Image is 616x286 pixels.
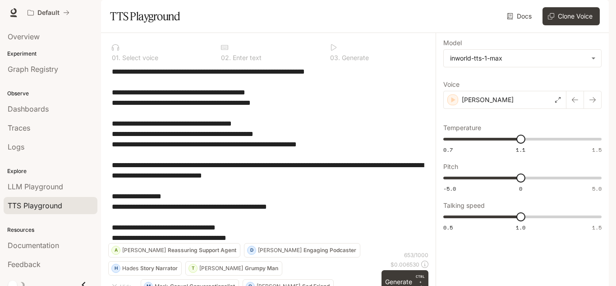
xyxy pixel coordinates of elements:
[443,125,481,131] p: Temperature
[245,266,278,271] p: Grumpy Man
[519,185,522,192] span: 0
[122,266,138,271] p: Hades
[505,7,535,25] a: Docs
[258,248,302,253] p: [PERSON_NAME]
[23,4,74,22] button: All workspaces
[185,261,282,276] button: T[PERSON_NAME]Grumpy Man
[340,55,369,61] p: Generate
[443,164,458,170] p: Pitch
[248,243,256,258] div: D
[443,40,462,46] p: Model
[450,54,587,63] div: inworld-tts-1-max
[592,224,602,231] span: 1.5
[244,243,360,258] button: D[PERSON_NAME]Engaging Podcaster
[303,248,356,253] p: Engaging Podcaster
[542,7,600,25] button: Clone Voice
[168,248,236,253] p: Reassuring Support Agent
[444,50,601,67] div: inworld-tts-1-max
[140,266,178,271] p: Story Narrator
[189,261,197,276] div: T
[108,261,182,276] button: HHadesStory Narrator
[110,7,180,25] h1: TTS Playground
[443,224,453,231] span: 0.5
[112,55,120,61] p: 0 1 .
[221,55,231,61] p: 0 2 .
[112,243,120,258] div: A
[37,9,60,17] p: Default
[592,185,602,192] span: 5.0
[108,243,240,258] button: A[PERSON_NAME]Reassuring Support Agent
[199,266,243,271] p: [PERSON_NAME]
[416,274,425,285] p: CTRL +
[516,146,525,154] span: 1.1
[330,55,340,61] p: 0 3 .
[443,81,460,88] p: Voice
[443,146,453,154] span: 0.7
[443,185,456,192] span: -5.0
[443,202,485,209] p: Talking speed
[462,95,514,104] p: [PERSON_NAME]
[404,251,428,259] p: 653 / 1000
[516,224,525,231] span: 1.0
[592,146,602,154] span: 1.5
[120,55,158,61] p: Select voice
[391,261,419,268] p: $ 0.006530
[122,248,166,253] p: [PERSON_NAME]
[231,55,262,61] p: Enter text
[112,261,120,276] div: H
